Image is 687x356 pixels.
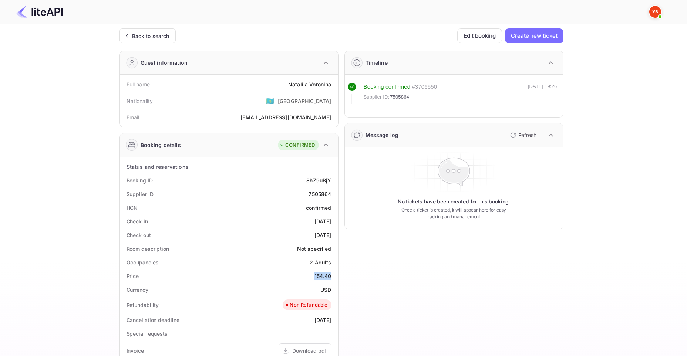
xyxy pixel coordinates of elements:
[528,83,557,104] div: [DATE] 19:26
[127,163,189,171] div: Status and reservations
[127,204,138,212] div: HCN
[127,245,169,253] div: Room description
[280,141,315,149] div: CONFIRMED
[132,32,169,40] div: Back to search
[127,218,148,225] div: Check-in
[649,6,661,18] img: Yandex Support
[127,259,159,266] div: Occupancies
[314,316,331,324] div: [DATE]
[366,131,399,139] div: Message log
[288,81,331,88] div: Nataliia Voronina
[412,83,437,91] div: # 3706550
[297,245,331,253] div: Not specified
[310,259,331,266] div: 2 Adults
[127,177,153,184] div: Booking ID
[395,207,512,220] p: Once a ticket is created, it will appear here for easy tracking and management.
[390,93,409,101] span: 7505864
[127,81,150,88] div: Full name
[127,347,144,355] div: Invoice
[309,190,331,198] div: 7505864
[127,272,139,280] div: Price
[366,59,388,66] div: Timeline
[127,113,139,121] div: Email
[240,113,331,121] div: [EMAIL_ADDRESS][DOMAIN_NAME]
[320,286,331,294] div: USD
[127,301,159,309] div: Refundability
[127,97,153,105] div: Nationality
[127,286,148,294] div: Currency
[303,177,331,184] div: L8hZ9uBjY
[266,94,274,107] span: United States
[314,231,331,239] div: [DATE]
[127,231,151,239] div: Check out
[127,190,154,198] div: Supplier ID
[278,97,331,105] div: [GEOGRAPHIC_DATA]
[127,316,179,324] div: Cancellation deadline
[127,330,168,338] div: Special requests
[506,129,539,141] button: Refresh
[505,28,563,43] button: Create new ticket
[284,301,327,309] div: Non Refundable
[141,141,181,149] div: Booking details
[306,204,331,212] div: confirmed
[364,93,390,101] span: Supplier ID:
[314,218,331,225] div: [DATE]
[364,83,411,91] div: Booking confirmed
[398,198,510,205] p: No tickets have been created for this booking.
[16,6,63,18] img: LiteAPI Logo
[457,28,502,43] button: Edit booking
[292,347,327,355] div: Download pdf
[314,272,331,280] div: 154.40
[141,59,188,66] div: Guest information
[518,131,536,139] p: Refresh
